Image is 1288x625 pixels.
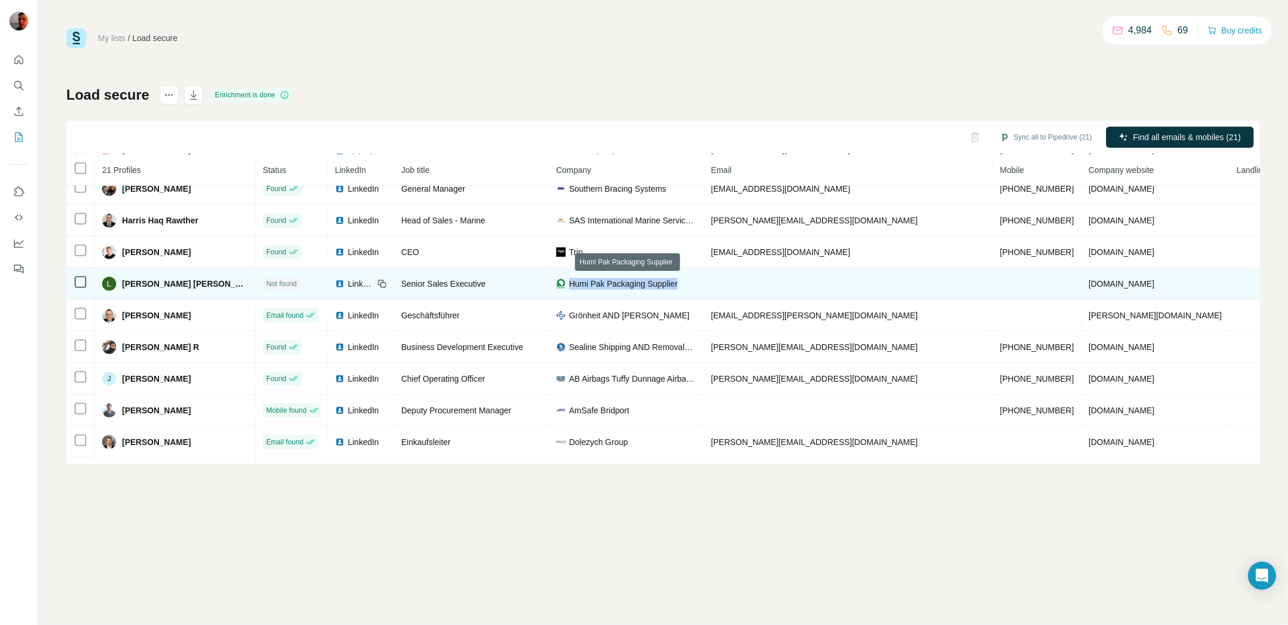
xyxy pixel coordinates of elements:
[348,246,379,258] span: LinkedIn
[556,184,566,193] img: company-logo
[1088,279,1154,288] span: [DOMAIN_NAME]
[569,373,697,385] span: AB Airbags Tuffy Dunnage Airbags and Tuffy Load Bar Brackets
[66,28,86,48] img: Surfe Logo
[9,233,28,254] button: Dashboard
[711,216,918,225] span: [PERSON_NAME][EMAIL_ADDRESS][DOMAIN_NAME]
[102,308,116,322] img: Avatar
[1208,22,1262,39] button: Buy credits
[122,246,191,258] span: [PERSON_NAME]
[9,259,28,280] button: Feedback
[102,435,116,449] img: Avatar
[1088,216,1154,225] span: [DOMAIN_NAME]
[348,341,379,353] span: LinkedIn
[1088,342,1154,352] span: [DOMAIN_NAME]
[266,437,303,447] span: Email found
[1088,406,1154,415] span: [DOMAIN_NAME]
[102,372,116,386] div: J
[348,278,374,290] span: LinkedIn
[711,374,918,383] span: [PERSON_NAME][EMAIL_ADDRESS][DOMAIN_NAME]
[569,183,667,195] span: Southern Bracing Systems
[266,310,303,321] span: Email found
[348,405,379,416] span: LinkedIn
[1000,247,1074,257] span: [PHONE_NUMBER]
[1088,184,1154,193] span: [DOMAIN_NAME]
[401,374,485,383] span: Chief Operating Officer
[335,406,344,415] img: LinkedIn logo
[1000,342,1074,352] span: [PHONE_NUMBER]
[102,340,116,354] img: Avatar
[122,436,191,448] span: [PERSON_NAME]
[335,184,344,193] img: LinkedIn logo
[1000,374,1074,383] span: [PHONE_NUMBER]
[335,247,344,257] img: LinkedIn logo
[1178,23,1188,38] p: 69
[401,184,465,193] span: General Manager
[133,32,178,44] div: Load secure
[711,311,918,320] span: [EMAIL_ADDRESS][PERSON_NAME][DOMAIN_NAME]
[401,216,485,225] span: Head of Sales - Marine
[348,183,379,195] span: LinkedIn
[569,278,678,290] span: Humi Pak Packaging Supplier
[711,247,850,257] span: [EMAIL_ADDRESS][DOMAIN_NAME]
[335,342,344,352] img: LinkedIn logo
[9,75,28,96] button: Search
[556,406,566,415] img: company-logo
[556,311,566,320] img: company-logo
[98,33,126,43] a: My lists
[122,215,198,226] span: Harris Haq Rawther
[569,310,689,321] span: Grönheit AND [PERSON_NAME]
[1106,127,1254,148] button: Find all emails & mobiles (21)
[401,342,523,352] span: Business Development Executive
[122,310,191,321] span: [PERSON_NAME]
[1000,216,1074,225] span: [PHONE_NUMBER]
[401,437,451,447] span: Einkaufsleiter
[1088,311,1222,320] span: [PERSON_NAME][DOMAIN_NAME]
[9,12,28,30] img: Avatar
[122,278,248,290] span: [PERSON_NAME] [PERSON_NAME]
[211,88,293,102] div: Enrichment is done
[335,437,344,447] img: LinkedIn logo
[122,405,191,416] span: [PERSON_NAME]
[1237,165,1268,175] span: Landline
[711,165,732,175] span: Email
[266,342,286,352] span: Found
[263,165,286,175] span: Status
[335,279,344,288] img: LinkedIn logo
[1000,184,1074,193] span: [PHONE_NUMBER]
[266,278,297,289] span: Not found
[401,311,460,320] span: Geschäftsführer
[102,403,116,417] img: Avatar
[556,165,591,175] span: Company
[1088,165,1154,175] span: Company website
[569,246,583,258] span: Trip
[1128,23,1152,38] p: 4,984
[556,374,566,383] img: company-logo
[556,216,566,225] img: company-logo
[569,436,628,448] span: Dolezych Group
[9,127,28,148] button: My lists
[556,437,566,447] img: company-logo
[266,373,286,384] span: Found
[160,86,178,104] button: actions
[266,405,307,416] span: Mobile found
[66,86,149,104] h1: Load secure
[102,182,116,196] img: Avatar
[711,184,850,193] span: [EMAIL_ADDRESS][DOMAIN_NAME]
[122,341,199,353] span: [PERSON_NAME] R
[102,213,116,227] img: Avatar
[1088,247,1154,257] span: [DOMAIN_NAME]
[992,128,1100,146] button: Sync all to Pipedrive (21)
[266,215,286,226] span: Found
[1088,374,1154,383] span: [DOMAIN_NAME]
[556,279,566,288] img: company-logo
[102,277,116,291] img: Avatar
[9,207,28,228] button: Use Surfe API
[1000,406,1074,415] span: [PHONE_NUMBER]
[401,279,486,288] span: Senior Sales Executive
[335,311,344,320] img: LinkedIn logo
[335,216,344,225] img: LinkedIn logo
[128,32,130,44] li: /
[569,341,697,353] span: Sealine Shipping AND Removals L.L.C
[556,342,566,352] img: company-logo
[1088,437,1154,447] span: [DOMAIN_NAME]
